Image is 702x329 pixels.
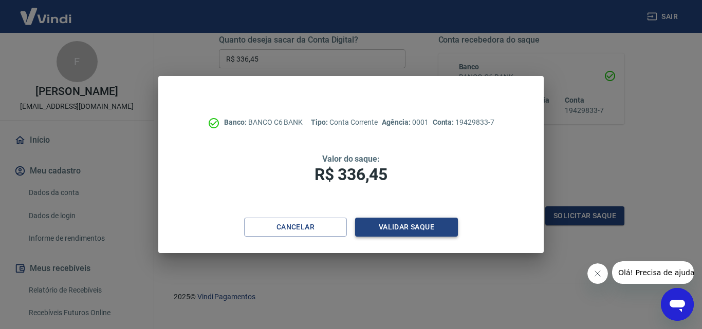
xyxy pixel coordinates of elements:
iframe: Fechar mensagem [587,263,608,284]
p: 0001 [382,117,428,128]
span: R$ 336,45 [315,165,387,184]
p: BANCO C6 BANK [224,117,303,128]
iframe: Mensagem da empresa [612,261,694,284]
span: Banco: [224,118,248,126]
iframe: Botão para abrir a janela de mensagens [661,288,694,321]
span: Olá! Precisa de ajuda? [6,7,86,15]
span: Tipo: [311,118,329,126]
button: Cancelar [244,218,347,237]
span: Valor do saque: [322,154,380,164]
p: 19429833-7 [433,117,494,128]
span: Agência: [382,118,412,126]
button: Validar saque [355,218,458,237]
span: Conta: [433,118,456,126]
p: Conta Corrente [311,117,378,128]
